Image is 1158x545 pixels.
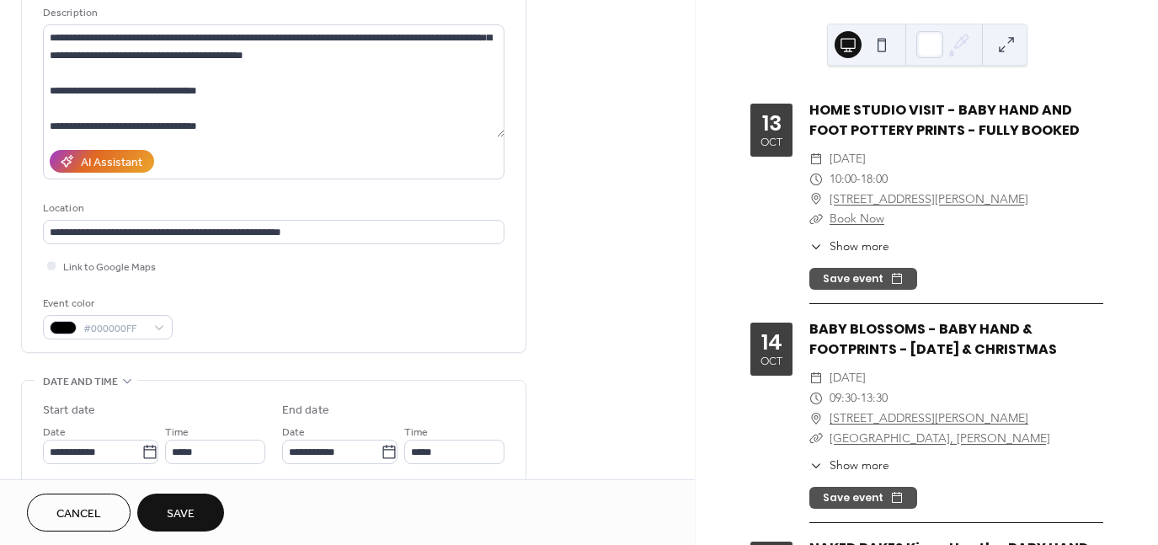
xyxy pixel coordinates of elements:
[760,137,782,148] div: Oct
[809,409,823,429] div: ​
[809,238,823,255] div: ​
[43,4,501,22] div: Description
[856,169,861,190] span: -
[856,388,861,409] span: -
[762,113,782,134] div: 13
[830,238,889,255] span: Show more
[830,149,866,169] span: [DATE]
[830,457,889,474] span: Show more
[282,424,305,441] span: Date
[830,190,1028,210] a: [STREET_ADDRESS][PERSON_NAME]
[809,487,917,509] button: Save event
[809,190,823,210] div: ​
[809,457,823,474] div: ​
[830,430,1050,446] a: [GEOGRAPHIC_DATA], [PERSON_NAME]
[165,424,189,441] span: Time
[27,494,131,532] button: Cancel
[809,368,823,388] div: ​
[137,494,224,532] button: Save
[830,409,1028,429] a: [STREET_ADDRESS][PERSON_NAME]
[167,505,195,523] span: Save
[809,388,823,409] div: ​
[809,169,823,190] div: ​
[63,259,156,276] span: Link to Google Maps
[282,402,329,419] div: End date
[830,211,884,226] a: Book Now
[43,295,169,313] div: Event color
[760,356,782,367] div: Oct
[81,154,142,172] div: AI Assistant
[404,424,428,441] span: Time
[43,200,501,217] div: Location
[861,169,888,190] span: 18:00
[50,150,154,173] button: AI Assistant
[809,100,1080,140] a: HOME STUDIO VISIT - BABY HAND AND FOOT POTTERY PRINTS - FULLY BOOKED
[809,149,823,169] div: ​
[43,424,66,441] span: Date
[830,368,866,388] span: [DATE]
[56,505,101,523] span: Cancel
[43,373,118,391] span: Date and time
[809,429,823,449] div: ​
[43,402,95,419] div: Start date
[809,238,889,255] button: ​Show more
[809,319,1057,359] a: BABY BLOSSOMS - BABY HAND & FOOTPRINTS - [DATE] & CHRISTMAS
[761,332,782,353] div: 14
[830,388,856,409] span: 09:30
[830,169,856,190] span: 10:00
[809,268,917,290] button: Save event
[809,209,823,229] div: ​
[809,457,889,474] button: ​Show more
[83,320,146,338] span: #000000FF
[861,388,888,409] span: 13:30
